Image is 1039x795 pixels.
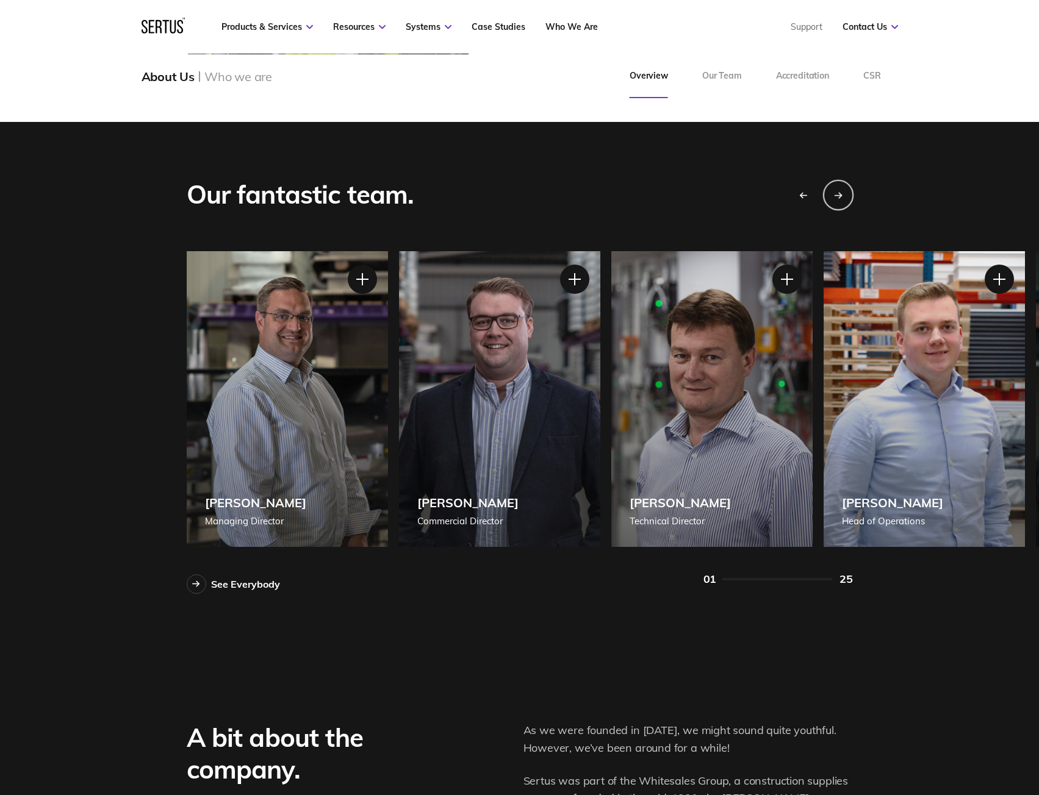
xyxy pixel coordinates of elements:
div: 25 [839,572,852,586]
div: [PERSON_NAME] [205,495,306,510]
div: Head of Operations [842,514,943,529]
div: Our fantastic team. [187,179,414,211]
div: [PERSON_NAME] [630,495,731,510]
div: 01 [703,572,716,586]
a: Products & Services [221,21,313,32]
a: CSR [846,54,898,98]
div: [PERSON_NAME] [842,495,943,510]
div: See Everybody [211,578,280,590]
a: Resources [333,21,386,32]
div: Technical Director [630,514,731,529]
div: [PERSON_NAME] [417,495,519,510]
a: Support [791,21,822,32]
div: Who we are [204,69,272,84]
a: See Everybody [187,574,280,594]
a: Contact Us [843,21,898,32]
p: As we were founded in [DATE], we might sound quite youthful. However, we’ve been around for a while! [523,722,853,757]
div: A bit about the company. [187,722,431,786]
iframe: Chat Widget [819,654,1039,795]
div: Managing Director [205,514,306,529]
a: Our Team [685,54,759,98]
div: Next slide [822,179,853,210]
div: Previous slide [788,180,818,210]
div: Commercial Director [417,514,519,529]
div: About Us [142,69,195,84]
a: Who We Are [545,21,598,32]
a: Case Studies [472,21,525,32]
a: Systems [406,21,451,32]
a: Accreditation [759,54,846,98]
